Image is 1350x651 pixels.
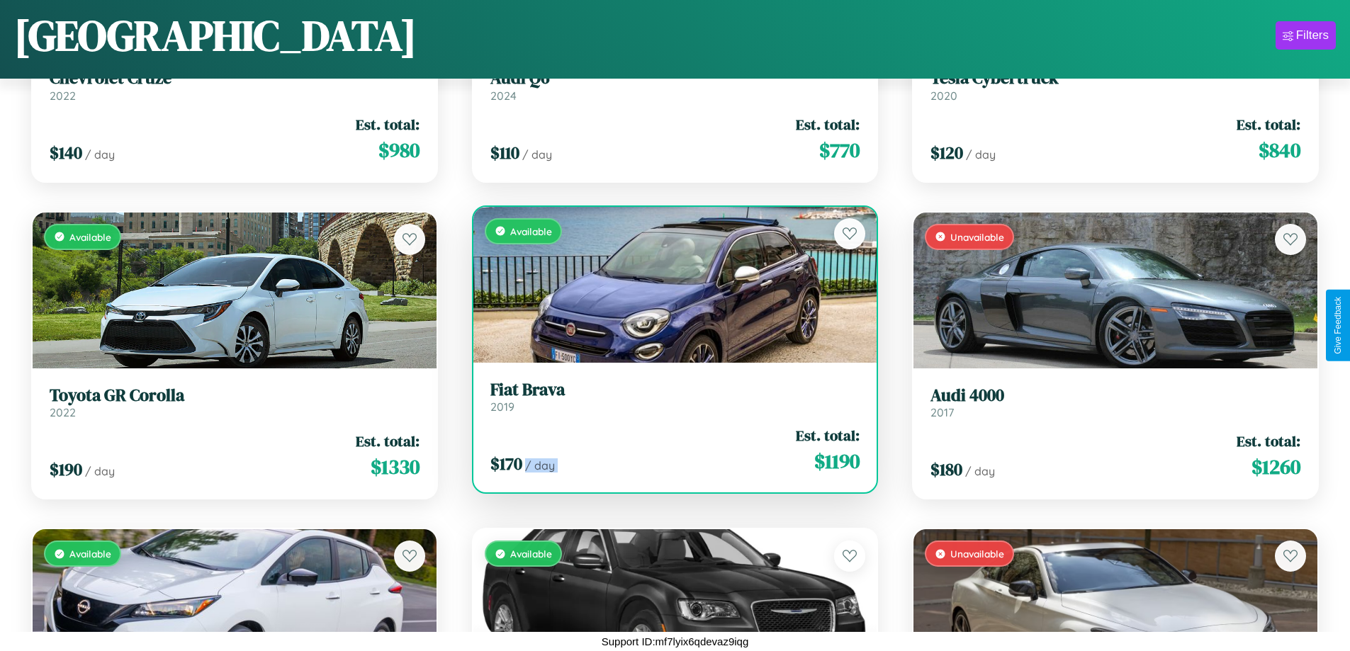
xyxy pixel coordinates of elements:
span: Est. total: [796,425,860,446]
h3: Toyota GR Corolla [50,385,420,406]
a: Fiat Brava2019 [490,380,860,414]
a: Audi Q62024 [490,68,860,103]
span: / day [522,147,552,162]
span: Unavailable [950,548,1004,560]
span: $ 170 [490,452,522,475]
div: Give Feedback [1333,297,1343,354]
span: Available [69,231,111,243]
span: Est. total: [356,431,420,451]
span: 2019 [490,400,514,414]
a: Audi 40002017 [930,385,1300,420]
h3: Audi Q6 [490,68,860,89]
span: $ 120 [930,141,963,164]
span: $ 140 [50,141,82,164]
span: Unavailable [950,231,1004,243]
span: Est. total: [1237,431,1300,451]
span: $ 1190 [814,447,860,475]
span: / day [965,464,995,478]
span: $ 1330 [371,453,420,481]
span: / day [525,458,555,472]
span: $ 190 [50,458,82,481]
span: $ 840 [1259,136,1300,164]
span: Available [69,548,111,560]
p: Support ID: mf7lyix6qdevaz9iqg [602,632,749,651]
span: 2020 [930,89,957,103]
button: Filters [1276,21,1336,50]
span: $ 180 [930,458,962,481]
h3: Chevrolet Cruze [50,68,420,89]
span: Est. total: [356,114,420,135]
span: $ 770 [819,136,860,164]
span: Available [510,548,552,560]
span: Est. total: [796,114,860,135]
span: 2017 [930,405,954,419]
span: / day [966,147,996,162]
h3: Tesla Cybertruck [930,68,1300,89]
h3: Fiat Brava [490,380,860,400]
span: Available [510,225,552,237]
span: Est. total: [1237,114,1300,135]
a: Tesla Cybertruck2020 [930,68,1300,103]
span: 2022 [50,89,76,103]
span: 2022 [50,405,76,419]
span: / day [85,147,115,162]
h3: Audi 4000 [930,385,1300,406]
div: Filters [1296,28,1329,43]
a: Toyota GR Corolla2022 [50,385,420,420]
h1: [GEOGRAPHIC_DATA] [14,6,417,64]
span: / day [85,464,115,478]
span: $ 1260 [1251,453,1300,481]
a: Chevrolet Cruze2022 [50,68,420,103]
span: $ 980 [378,136,420,164]
span: 2024 [490,89,517,103]
span: $ 110 [490,141,519,164]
